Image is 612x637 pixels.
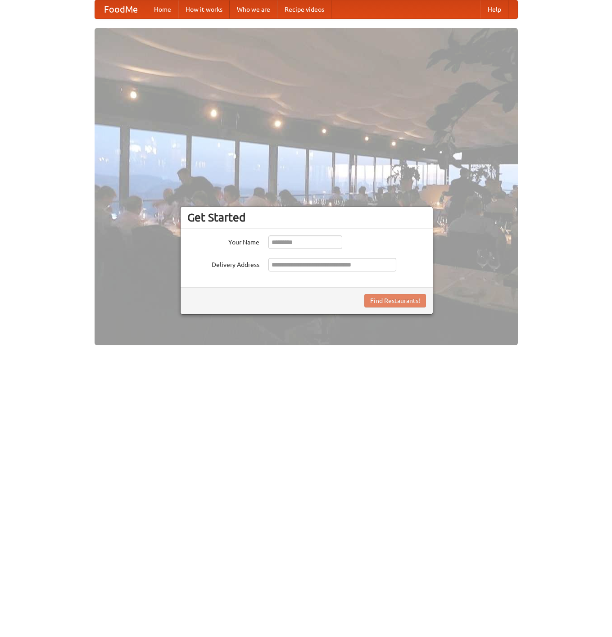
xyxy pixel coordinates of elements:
[95,0,147,18] a: FoodMe
[147,0,178,18] a: Home
[230,0,277,18] a: Who we are
[187,258,259,269] label: Delivery Address
[277,0,331,18] a: Recipe videos
[187,235,259,247] label: Your Name
[178,0,230,18] a: How it works
[364,294,426,307] button: Find Restaurants!
[481,0,508,18] a: Help
[187,211,426,224] h3: Get Started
